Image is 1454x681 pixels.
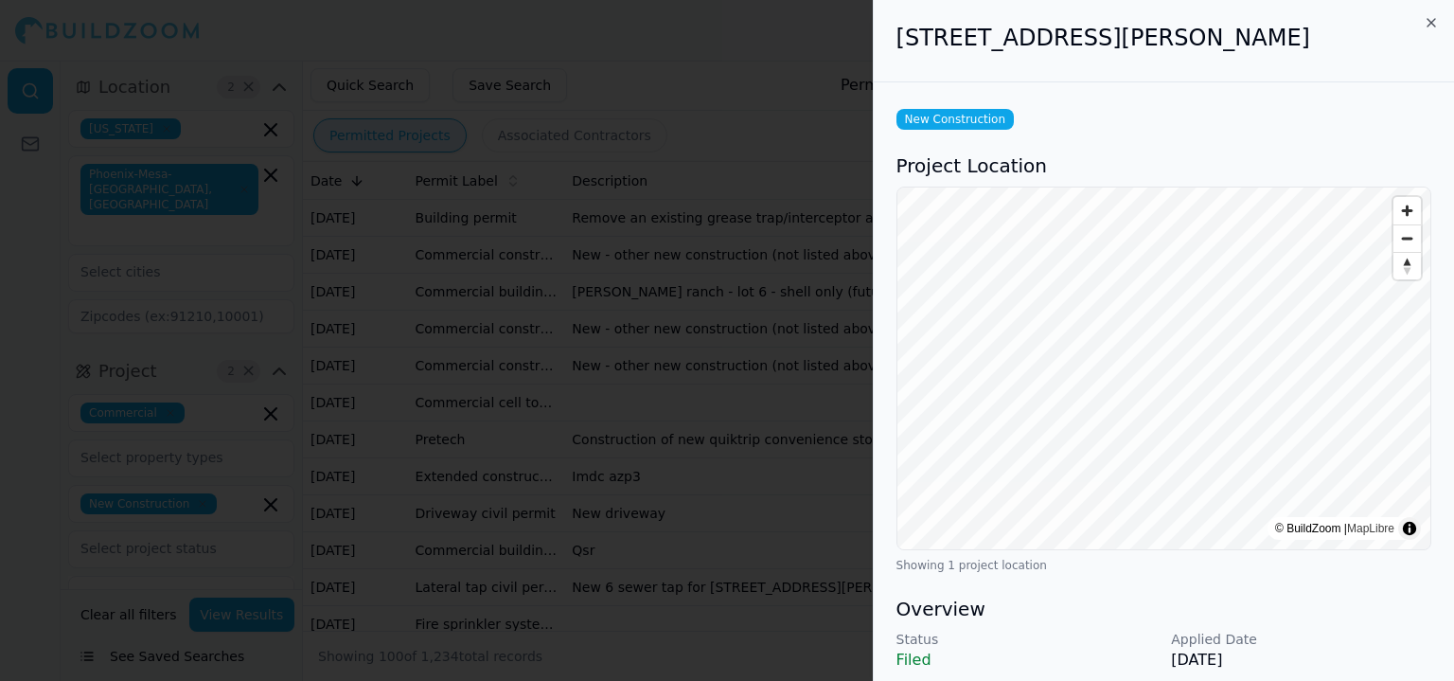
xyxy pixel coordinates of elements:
[896,596,1431,622] h3: Overview
[896,109,1014,130] span: New Construction
[896,630,1157,649] p: Status
[896,649,1157,672] p: Filed
[1171,630,1431,649] p: Applied Date
[1347,522,1394,535] a: MapLibre
[897,188,1431,549] canvas: Map
[1275,519,1394,538] div: © BuildZoom |
[896,558,1431,573] div: Showing 1 project location
[1393,224,1421,252] button: Zoom out
[896,152,1431,179] h3: Project Location
[1393,197,1421,224] button: Zoom in
[1393,252,1421,279] button: Reset bearing to north
[1171,649,1431,672] p: [DATE]
[1398,517,1421,540] summary: Toggle attribution
[896,23,1431,53] h2: [STREET_ADDRESS][PERSON_NAME]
